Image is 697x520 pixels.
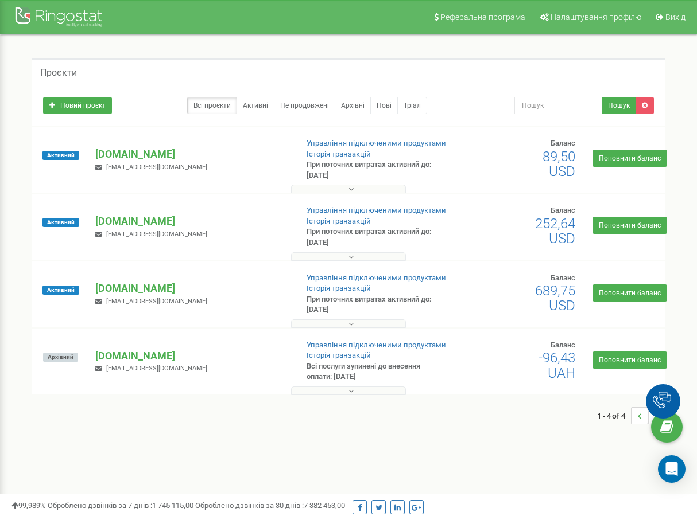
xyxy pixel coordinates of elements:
[307,361,447,382] p: Всі послуги зупинені до внесення оплати: [DATE]
[42,218,79,227] span: Активний
[551,13,641,22] span: Налаштування профілю
[551,206,575,214] span: Баланс
[95,214,288,229] p: [DOMAIN_NAME]
[535,216,575,247] span: 252,64 USD
[597,396,665,436] nav: ...
[543,148,575,179] span: 89,50 USD
[187,97,237,114] a: Всі проєкти
[514,97,603,114] input: Пошук
[42,151,79,160] span: Активний
[304,501,345,510] u: 7 382 453,00
[658,455,686,483] div: Open Intercom Messenger
[593,150,667,167] a: Поповнити баланс
[43,353,78,362] span: Архівний
[307,226,447,248] p: При поточних витратах активний до: [DATE]
[307,351,371,359] a: Історія транзакцій
[440,13,525,22] span: Реферальна програма
[11,501,46,510] span: 99,989%
[370,97,398,114] a: Нові
[48,501,193,510] span: Оброблено дзвінків за 7 днів :
[307,159,447,181] p: При поточних витратах активний до: [DATE]
[40,68,77,78] h5: Проєкти
[307,284,371,292] a: Історія транзакцій
[95,281,288,296] p: [DOMAIN_NAME]
[593,217,667,234] a: Поповнити баланс
[602,97,636,114] button: Пошук
[307,273,446,282] a: Управління підключеними продуктами
[539,350,575,381] span: -96,43 UAH
[597,407,631,424] span: 1 - 4 of 4
[307,294,447,315] p: При поточних витратах активний до: [DATE]
[307,217,371,225] a: Історія транзакцій
[106,298,207,305] span: [EMAIL_ADDRESS][DOMAIN_NAME]
[106,163,207,171] span: [EMAIL_ADDRESS][DOMAIN_NAME]
[195,501,345,510] span: Оброблено дзвінків за 30 днів :
[593,284,667,302] a: Поповнити баланс
[551,341,575,349] span: Баланс
[106,230,207,238] span: [EMAIL_ADDRESS][DOMAIN_NAME]
[551,273,575,282] span: Баланс
[42,286,79,295] span: Активний
[106,365,207,372] span: [EMAIL_ADDRESS][DOMAIN_NAME]
[274,97,335,114] a: Не продовжені
[152,501,193,510] u: 1 745 115,00
[95,349,288,363] p: [DOMAIN_NAME]
[551,139,575,147] span: Баланс
[593,351,667,369] a: Поповнити баланс
[43,97,112,114] a: Новий проєкт
[665,13,686,22] span: Вихід
[397,97,427,114] a: Тріал
[307,341,446,349] a: Управління підключеними продуктами
[335,97,371,114] a: Архівні
[95,147,288,162] p: [DOMAIN_NAME]
[307,206,446,214] a: Управління підключеними продуктами
[535,283,575,314] span: 689,75 USD
[307,150,371,158] a: Історія транзакцій
[307,139,446,147] a: Управління підключеними продуктами
[237,97,274,114] a: Активні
